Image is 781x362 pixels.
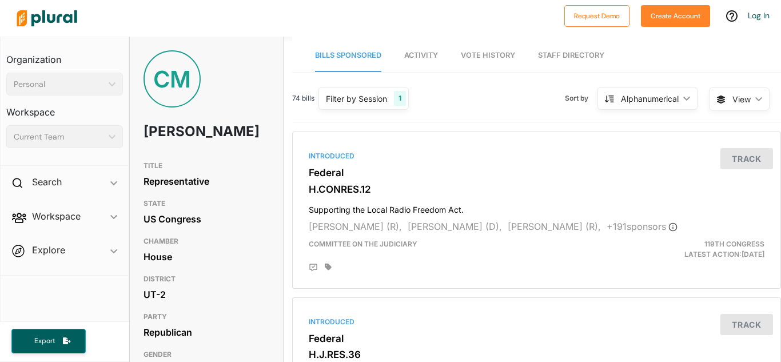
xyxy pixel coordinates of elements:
div: Current Team [14,131,104,143]
h3: PARTY [144,310,269,324]
span: Sort by [565,93,597,104]
h2: Search [32,176,62,188]
span: Vote History [461,51,515,59]
a: Request Demo [564,9,629,21]
h3: H.CONRES.12 [309,184,764,195]
div: UT-2 [144,286,269,303]
button: Create Account [641,5,710,27]
div: House [144,248,269,265]
div: Introduced [309,151,764,161]
div: Latest Action: [DATE] [615,239,773,260]
span: [PERSON_NAME] (R), [309,221,402,232]
button: Export [11,329,86,353]
h3: TITLE [144,159,269,173]
span: Export [26,336,63,346]
a: Log In [748,10,770,21]
div: Alphanumerical [621,93,679,105]
button: Request Demo [564,5,629,27]
span: View [732,93,751,105]
div: Add tags [325,263,332,271]
h1: [PERSON_NAME] [144,114,219,149]
div: CM [144,50,201,108]
h3: STATE [144,197,269,210]
h3: Organization [6,43,123,68]
a: Bills Sponsored [315,39,381,72]
div: 1 [394,91,406,106]
span: Committee on the Judiciary [309,240,417,248]
h3: Federal [309,333,764,344]
span: 74 bills [292,93,314,104]
span: Bills Sponsored [315,51,381,59]
div: Personal [14,78,104,90]
span: 119th Congress [704,240,764,248]
div: Republican [144,324,269,341]
div: US Congress [144,210,269,228]
a: Staff Directory [538,39,604,72]
h3: CHAMBER [144,234,269,248]
h3: Workspace [6,96,123,121]
button: Track [720,314,773,335]
div: Add Position Statement [309,263,318,272]
h3: H.J.RES.36 [309,349,764,360]
button: Track [720,148,773,169]
span: [PERSON_NAME] (D), [408,221,502,232]
span: Activity [404,51,438,59]
span: [PERSON_NAME] (R), [508,221,601,232]
h3: DISTRICT [144,272,269,286]
h3: Federal [309,167,764,178]
div: Filter by Session [326,93,387,105]
div: Representative [144,173,269,190]
a: Vote History [461,39,515,72]
a: Create Account [641,9,710,21]
h3: GENDER [144,348,269,361]
h4: Supporting the Local Radio Freedom Act. [309,200,764,215]
span: + 191 sponsor s [607,221,678,232]
div: Introduced [309,317,764,327]
a: Activity [404,39,438,72]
